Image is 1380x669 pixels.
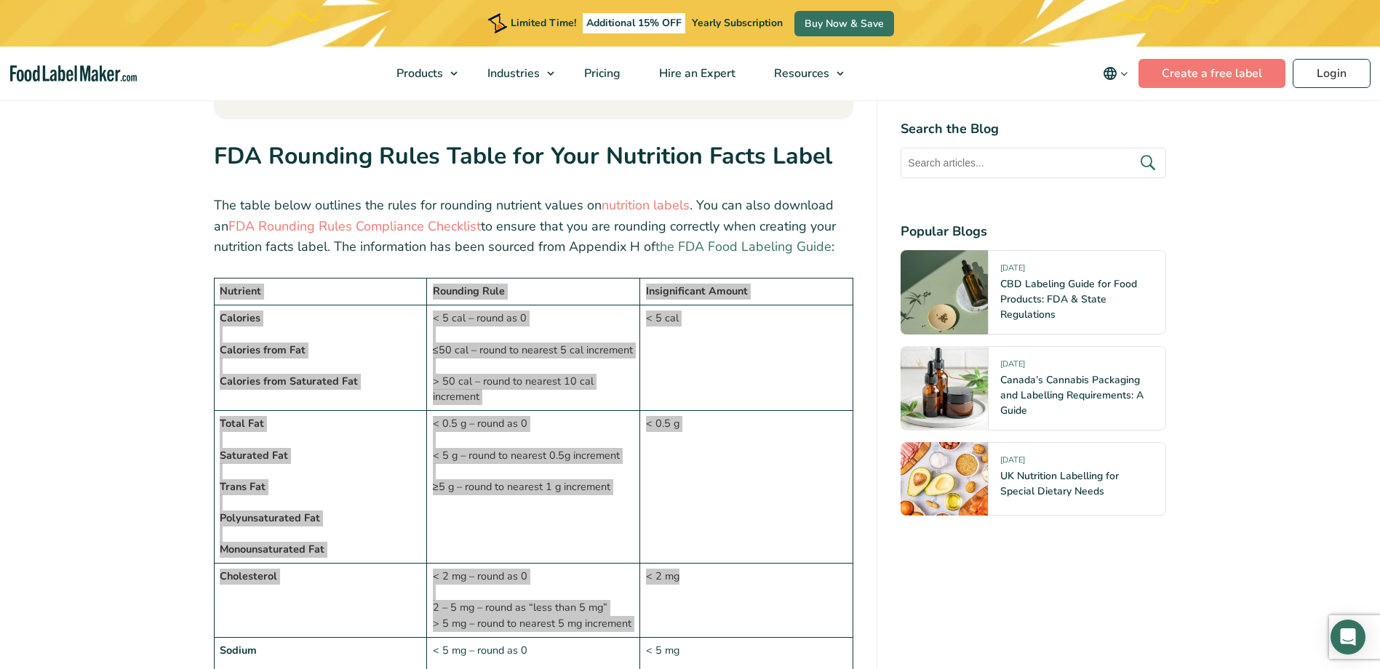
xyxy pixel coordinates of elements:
[640,47,751,100] a: Hire an Expert
[602,196,690,214] a: nutrition labels
[1293,59,1371,88] a: Login
[646,284,748,298] strong: Insignificant Amount
[220,284,261,298] strong: Nutrient
[583,13,685,33] span: Additional 15% OFF
[427,411,640,564] td: < 0.5 g – round as 0 < 5 g – round to nearest 0.5g increment ≥5 g – round to nearest 1 g increment
[214,195,854,257] p: The table below outlines the rules for rounding nutrient values on . You can also download an to ...
[220,342,306,357] strong: Calories from Fat
[640,564,853,638] td: < 2 mg
[640,305,853,411] td: < 5 cal
[511,16,576,30] span: Limited Time!
[214,140,832,172] strong: FDA Rounding Rules Table for Your Nutrition Facts Label
[228,217,481,235] a: FDA Rounding Rules Compliance Checklist
[378,47,465,100] a: Products
[794,11,894,36] a: Buy Now & Save
[220,542,324,556] strong: Monounsaturated Fat
[392,65,444,81] span: Products
[692,16,783,30] span: Yearly Subscription
[565,47,637,100] a: Pricing
[770,65,831,81] span: Resources
[1138,59,1285,88] a: Create a free label
[1331,620,1365,654] div: Open Intercom Messenger
[1000,358,1025,375] span: [DATE]
[1000,454,1025,471] span: [DATE]
[901,222,1166,241] h4: Popular Blogs
[220,510,320,525] strong: Polyunsaturated Fat
[433,284,505,298] strong: Rounding Rule
[1000,263,1025,279] span: [DATE]
[220,569,277,583] strong: Cholesterol
[468,47,562,100] a: Industries
[640,411,853,564] td: < 0.5 g
[580,65,622,81] span: Pricing
[220,416,264,430] strong: Total Fat
[1000,277,1137,321] a: CBD Labeling Guide for Food Products: FDA & State Regulations
[655,65,737,81] span: Hire an Expert
[1000,469,1119,498] a: UK Nutrition Labelling for Special Dietary Needs
[220,643,257,657] strong: Sodium
[427,305,640,411] td: < 5 cal – round as 0 ≤50 cal – round to nearest 5 cal increment > 50 cal – round to nearest 10 ca...
[901,148,1166,178] input: Search articles...
[655,238,831,255] a: the FDA Food Labeling Guide
[901,119,1166,139] h4: Search the Blog
[427,564,640,638] td: < 2 mg – round as 0 2 – 5 mg – round as “less than 5 mg” > 5 mg – round to nearest 5 mg increment
[220,479,266,494] strong: Trans Fat
[755,47,851,100] a: Resources
[220,311,260,325] strong: Calories
[220,448,288,462] strong: Saturated Fat
[1000,373,1144,417] a: Canada’s Cannabis Packaging and Labelling Requirements: A Guide
[220,374,358,388] strong: Calories from Saturated Fat
[483,65,541,81] span: Industries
